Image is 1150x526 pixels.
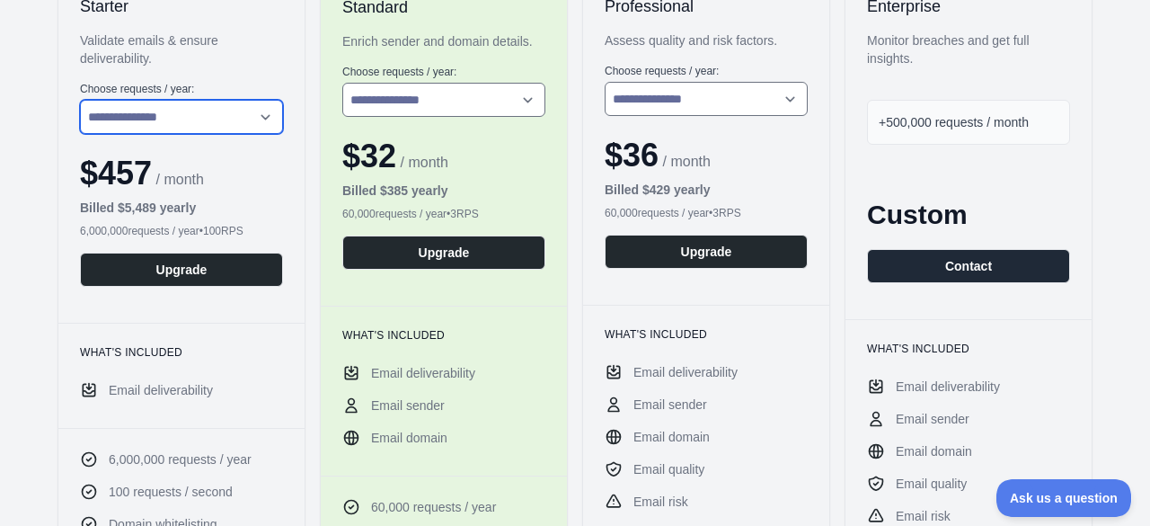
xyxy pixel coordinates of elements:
[605,206,808,220] div: 60,000 requests / year • 3 RPS
[605,137,659,174] span: $ 36
[605,183,711,197] b: Billed $ 429 yearly
[342,207,545,221] div: 60,000 requests / year • 3 RPS
[996,479,1132,517] iframe: Toggle Customer Support
[342,183,448,198] b: Billed $ 385 yearly
[342,138,396,174] span: $ 32
[396,155,448,170] span: / month
[867,200,968,229] span: Custom
[659,154,711,169] span: / month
